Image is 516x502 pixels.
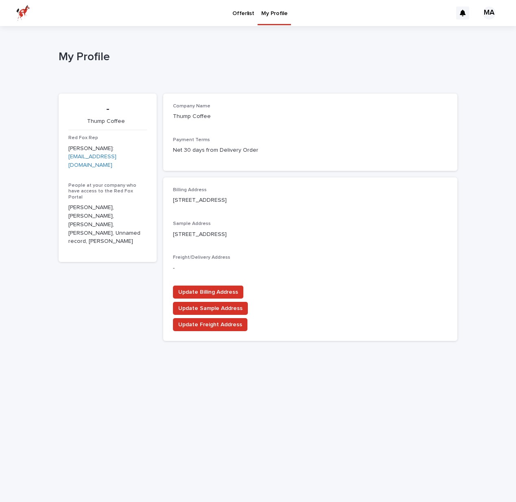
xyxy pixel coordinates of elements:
[173,146,448,155] p: Net 30 days from Delivery Order
[173,104,210,109] span: Company Name
[173,286,243,299] button: Update Billing Address
[178,321,242,329] span: Update Freight Address
[173,264,448,273] p: -
[68,103,147,115] p: -
[173,138,210,142] span: Payment Terms
[173,221,211,226] span: Sample Address
[68,118,144,125] p: Thump Coffee
[68,144,147,170] p: [PERSON_NAME]:
[173,196,448,205] p: [STREET_ADDRESS]
[173,302,248,315] button: Update Sample Address
[173,230,448,239] p: [STREET_ADDRESS]
[178,288,238,296] span: Update Billing Address
[173,318,247,331] button: Update Freight Address
[173,112,258,121] p: Thump Coffee
[178,304,243,312] span: Update Sample Address
[173,255,230,260] span: Freight/Delivery Address
[68,135,98,140] span: Red Fox Rep
[173,188,207,192] span: Billing Address
[68,154,116,168] a: [EMAIL_ADDRESS][DOMAIN_NAME]
[59,50,457,64] h1: My Profile
[483,7,496,20] div: MA
[68,183,136,200] span: People at your company who have access to the Red Fox Portal
[16,5,30,21] img: zttTXibQQrCfv9chImQE
[68,203,147,246] p: [PERSON_NAME], [PERSON_NAME], [PERSON_NAME], [PERSON_NAME], Unnamed record, [PERSON_NAME]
